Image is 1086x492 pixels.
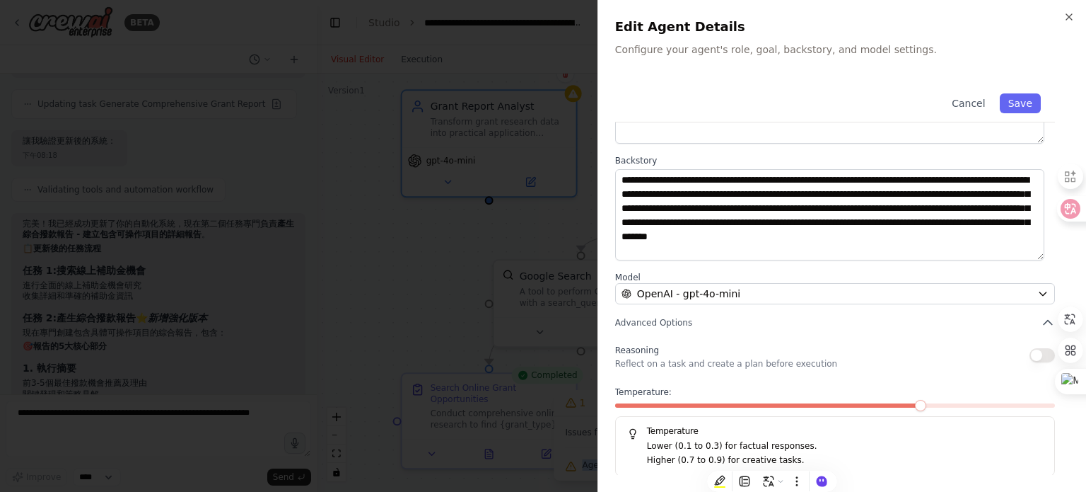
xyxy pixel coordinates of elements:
[615,316,1055,330] button: Advanced Options
[615,387,672,398] span: Temperature:
[647,440,1043,454] p: Lower (0.1 to 0.3) for factual responses.
[615,155,1055,166] label: Backstory
[615,42,1069,57] p: Configure your agent's role, goal, backstory, and model settings.
[615,317,692,328] span: Advanced Options
[647,454,1043,468] p: Higher (0.7 to 0.9) for creative tasks.
[615,283,1055,304] button: OpenAI - gpt-4o-mini
[615,17,1069,37] h2: Edit Agent Details
[615,345,659,355] span: Reasoning
[637,287,740,301] span: OpenAI - gpt-4o-mini
[1000,93,1041,113] button: Save
[943,93,993,113] button: Cancel
[615,358,837,370] p: Reflect on a task and create a plan before execution
[615,272,1055,283] label: Model
[627,425,1043,437] h5: Temperature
